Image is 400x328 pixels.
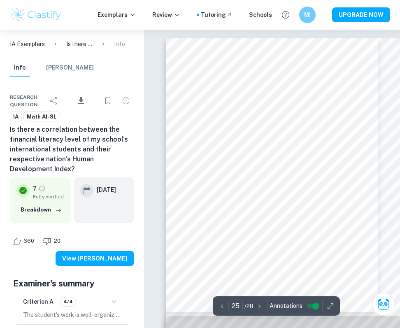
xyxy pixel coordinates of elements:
[244,302,253,311] p: / 28
[38,185,46,192] a: Grade fully verified
[97,185,116,194] h6: [DATE]
[279,8,293,22] button: Help and Feedback
[56,251,134,266] button: View [PERSON_NAME]
[23,297,53,306] h6: Criterion A
[19,204,64,216] button: Breakdown
[64,90,98,112] div: Download
[10,113,21,121] span: IA
[118,93,134,109] div: Report issue
[98,10,136,19] p: Exemplars
[40,235,65,248] div: Dislike
[13,277,131,290] h5: Examiner's summary
[23,112,60,122] a: Math AI-SL
[10,59,30,77] button: Info
[10,235,39,248] div: Like
[303,10,312,19] h6: MI
[249,10,272,19] a: Schools
[10,125,134,174] h6: Is there a correlation between the financial literacy level of my school's international students...
[10,93,46,108] span: Research question
[10,7,62,23] img: Clastify logo
[270,302,302,310] span: Annotations
[114,40,125,49] p: Info
[24,113,60,121] span: Math AI-SL
[66,40,93,49] p: Is there a correlation between the financial literacy level of my school's international students...
[10,40,45,49] a: IA Exemplars
[19,237,39,245] span: 660
[33,184,37,193] p: 7
[46,93,62,109] div: Share
[33,193,64,200] span: Fully verified
[23,310,121,319] p: The student's work is well-organized into sections, including a clear introduction, subdivided bo...
[332,7,390,22] button: UPGRADE NOW
[100,93,116,109] div: Bookmark
[152,10,180,19] p: Review
[10,112,22,122] a: IA
[372,293,395,316] button: Ask Clai
[299,7,316,23] button: MI
[49,237,65,245] span: 20
[201,10,233,19] a: Tutoring
[46,59,94,77] button: [PERSON_NAME]
[60,298,76,305] span: 4/4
